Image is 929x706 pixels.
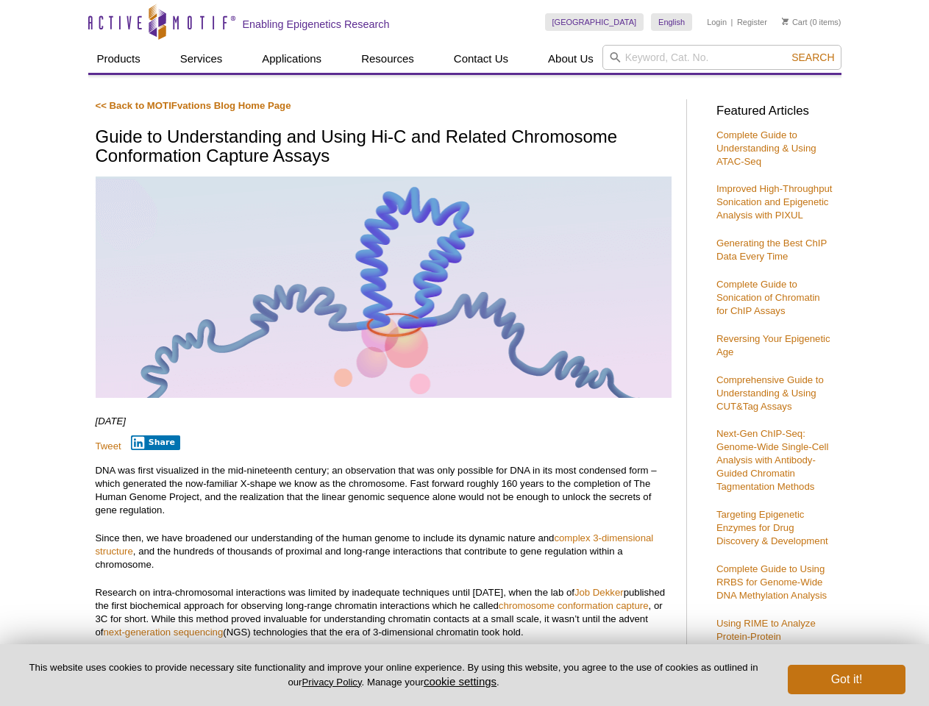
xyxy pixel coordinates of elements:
a: Tweet [96,441,121,452]
a: Improved High-Throughput Sonication and Epigenetic Analysis with PIXUL [716,183,833,221]
a: Next-Gen ChIP-Seq: Genome-Wide Single-Cell Analysis with Antibody-Guided Chromatin Tagmentation M... [716,428,828,492]
a: Generating the Best ChIP Data Every Time [716,238,827,262]
h3: Featured Articles [716,105,834,118]
h1: Guide to Understanding and Using Hi-C and Related Chromosome Conformation Capture Assays [96,127,672,168]
img: Hi-C [96,176,672,398]
p: DNA was first visualized in the mid-nineteenth century; an observation that was only possible for... [96,464,672,517]
a: Resources [352,45,423,73]
a: << Back to MOTIFvations Blog Home Page [96,100,291,111]
a: Services [171,45,232,73]
a: Applications [253,45,330,73]
button: Share [131,435,180,450]
li: (0 items) [782,13,841,31]
img: Your Cart [782,18,789,25]
a: Complete Guide to Understanding & Using ATAC-Seq [716,129,816,167]
a: Products [88,45,149,73]
a: Complete Guide to Sonication of Chromatin for ChIP Assays [716,279,820,316]
a: Reversing Your Epigenetic Age [716,333,830,357]
em: [DATE] [96,416,127,427]
a: Comprehensive Guide to Understanding & Using CUT&Tag Assays [716,374,824,412]
a: Login [707,17,727,27]
p: This website uses cookies to provide necessary site functionality and improve your online experie... [24,661,764,689]
a: chromosome conformation capture [499,600,649,611]
input: Keyword, Cat. No. [602,45,841,70]
li: | [731,13,733,31]
a: Complete Guide to Using RRBS for Genome-Wide DNA Methylation Analysis [716,563,827,601]
a: [GEOGRAPHIC_DATA] [545,13,644,31]
p: Since then, we have broadened our understanding of the human genome to include its dynamic nature... [96,532,672,571]
a: Using RIME to Analyze Protein-Protein Interactions on Chromatin [716,618,827,655]
button: Search [787,51,839,64]
a: next-generation sequencing [104,627,224,638]
a: About Us [539,45,602,73]
button: Got it! [788,665,905,694]
span: Search [791,51,834,63]
a: Job Dekker [574,587,624,598]
button: cookie settings [424,675,496,688]
a: Cart [782,17,808,27]
p: Research on intra-chromosomal interactions was limited by inadequate techniques until [DATE], whe... [96,586,672,639]
a: Targeting Epigenetic Enzymes for Drug Discovery & Development [716,509,828,546]
a: Privacy Policy [302,677,361,688]
a: English [651,13,692,31]
a: Register [737,17,767,27]
a: Contact Us [445,45,517,73]
h2: Enabling Epigenetics Research [243,18,390,31]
